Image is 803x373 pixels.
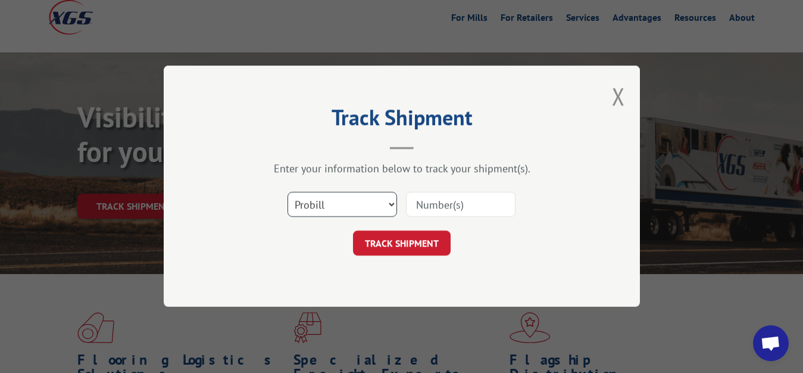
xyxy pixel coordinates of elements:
input: Number(s) [406,192,515,217]
div: Enter your information below to track your shipment(s). [223,162,580,176]
button: Close modal [612,80,625,112]
button: TRACK SHIPMENT [353,231,451,256]
div: Open chat [753,325,789,361]
h2: Track Shipment [223,109,580,132]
